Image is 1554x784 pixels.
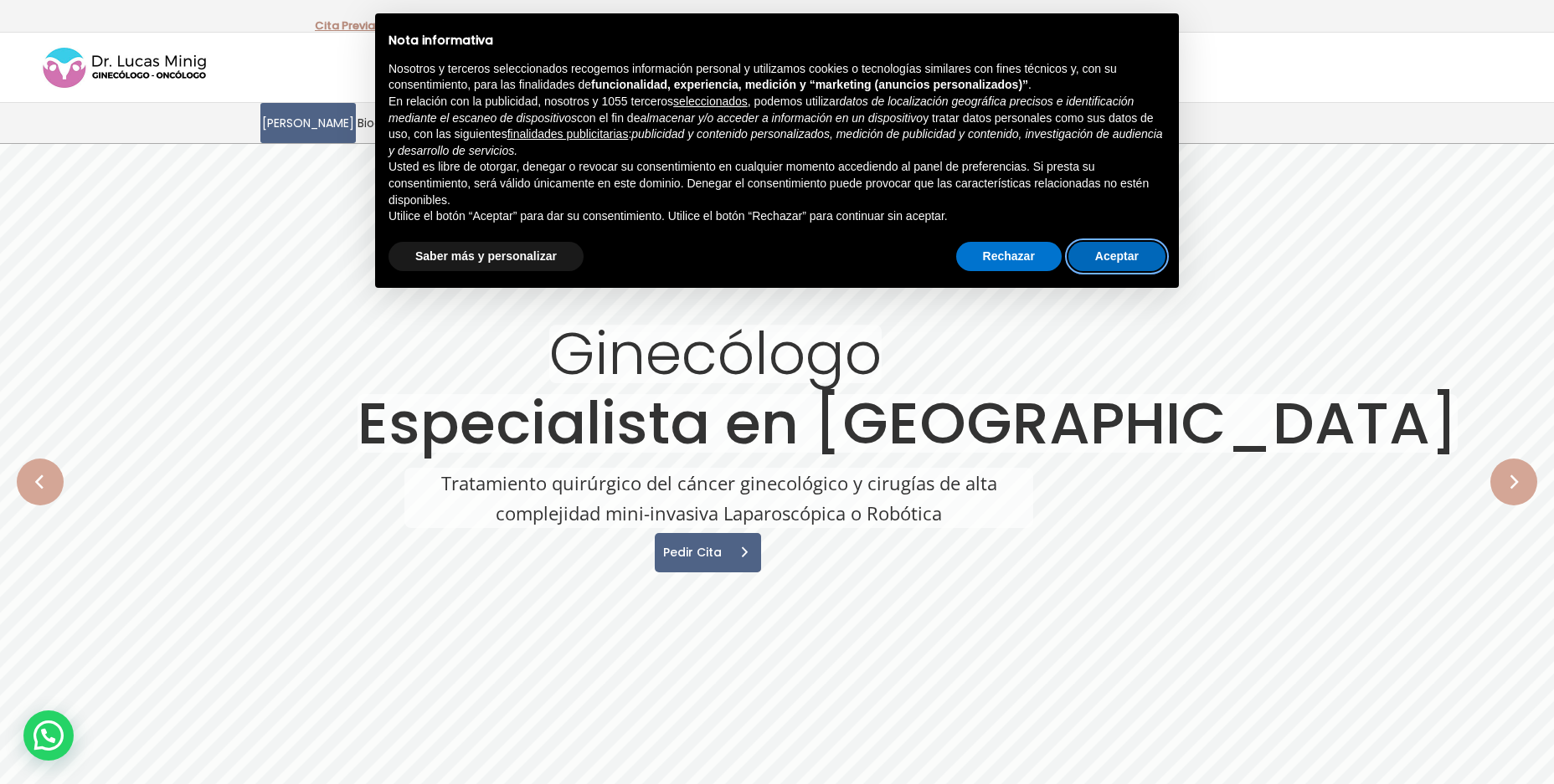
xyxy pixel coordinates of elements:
[673,94,748,110] button: seleccionados
[655,546,725,558] span: Pedir Cita
[507,126,629,143] button: finalidades publicitarias
[315,18,375,33] a: Cita Previa
[655,533,761,572] a: Pedir Cita
[388,61,1165,94] p: Nosotros y terceros seleccionados recogemos información personal y utilizamos cookies o tecnologí...
[388,159,1165,208] p: Usted es libre de otorgar, denegar o revocar su consentimiento en cualquier momento accediendo al...
[388,127,1163,157] em: publicidad y contenido personalizados, medición de publicidad y contenido, investigación de audie...
[356,103,411,143] a: Biografía
[591,78,1028,91] strong: funcionalidad, experiencia, medición y “marketing (anuncios personalizados)”
[549,325,882,383] rs-layer: Ginecólogo
[260,103,356,143] a: [PERSON_NAME]
[262,114,354,133] span: [PERSON_NAME]
[956,242,1062,272] button: Rechazar
[358,114,409,133] span: Biografía
[388,94,1165,159] p: En relación con la publicidad, nosotros y 1055 terceros , podemos utilizar con el fin de y tratar...
[388,208,1165,225] p: Utilice el botón “Aceptar” para dar su consentimiento. Utilice el botón “Rechazar” para continuar...
[1068,242,1165,272] button: Aceptar
[388,33,1165,48] h2: Nota informativa
[23,710,74,761] div: WhatsApp contact
[315,15,381,37] p: -
[388,242,584,272] button: Saber más y personalizar
[388,95,1134,125] em: datos de localización geográfica precisos e identificación mediante el escaneo de dispositivos
[358,394,1458,453] rs-layer: Especialista en [GEOGRAPHIC_DATA]
[640,111,923,125] em: almacenar y/o acceder a información en un dispositivo
[404,468,1033,528] rs-layer: Tratamiento quirúrgico del cáncer ginecológico y cirugías de alta complejidad mini-invasiva Lapar...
